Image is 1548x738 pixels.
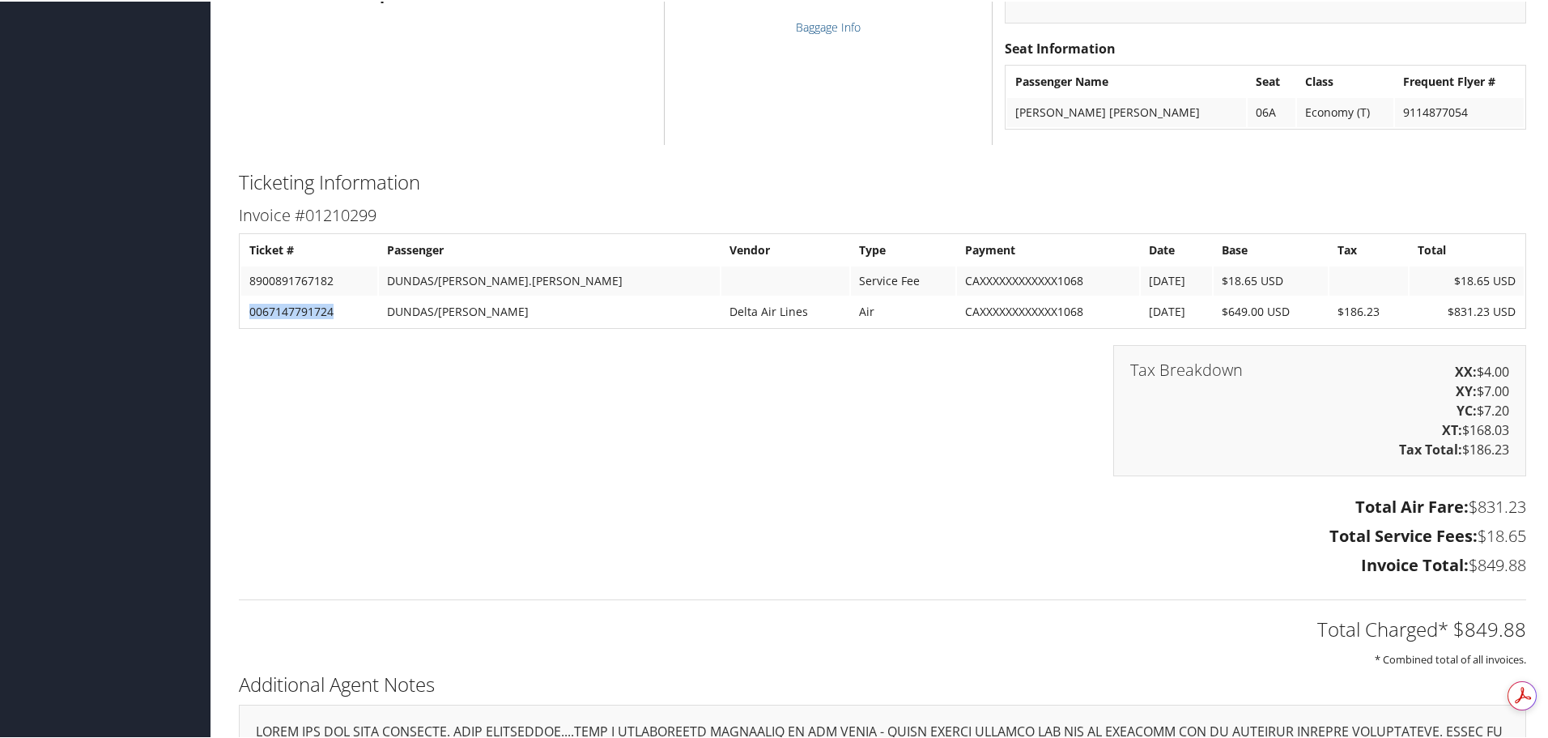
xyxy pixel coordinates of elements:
th: Passenger Name [1007,66,1246,95]
td: DUNDAS/[PERSON_NAME].[PERSON_NAME] [379,265,720,294]
td: $649.00 USD [1214,296,1328,325]
td: Delta Air Lines [721,296,849,325]
strong: YC: [1457,400,1477,418]
td: [DATE] [1141,265,1212,294]
th: Frequent Flyer # [1395,66,1524,95]
th: Date [1141,234,1212,263]
h2: Additional Agent Notes [239,669,1526,697]
td: CAXXXXXXXXXXXX1068 [957,296,1139,325]
strong: XX: [1455,361,1477,379]
td: DUNDAS/[PERSON_NAME] [379,296,720,325]
th: Base [1214,234,1328,263]
a: Baggage Info [796,18,861,33]
h3: Invoice #01210299 [239,203,1526,225]
th: Passenger [379,234,720,263]
h3: $849.88 [239,552,1526,575]
strong: Invoice Total: [1361,552,1469,574]
strong: XT: [1442,420,1462,437]
th: Seat [1248,66,1295,95]
td: $18.65 USD [1214,265,1328,294]
td: $18.65 USD [1410,265,1524,294]
td: [DATE] [1141,296,1212,325]
td: 8900891767182 [241,265,377,294]
h2: Ticketing Information [239,167,1526,194]
th: Type [851,234,955,263]
strong: XY: [1456,381,1477,399]
td: $186.23 [1329,296,1408,325]
th: Total [1410,234,1524,263]
small: * Combined total of all invoices. [1375,651,1526,665]
td: CAXXXXXXXXXXXX1068 [957,265,1139,294]
th: Class [1297,66,1393,95]
strong: Tax Total: [1399,439,1462,457]
th: Payment [957,234,1139,263]
th: Vendor [721,234,849,263]
h3: Tax Breakdown [1130,360,1243,377]
strong: Total Air Fare: [1355,494,1469,516]
td: Service Fee [851,265,955,294]
td: [PERSON_NAME] [PERSON_NAME] [1007,96,1246,126]
strong: Total Service Fees: [1329,523,1478,545]
td: 9114877054 [1395,96,1524,126]
div: $4.00 $7.00 $7.20 $168.03 $186.23 [1113,343,1526,475]
h3: $831.23 [239,494,1526,517]
td: $831.23 USD [1410,296,1524,325]
td: Air [851,296,955,325]
th: Ticket # [241,234,377,263]
td: 0067147791724 [241,296,377,325]
h2: Total Charged* $849.88 [239,614,1526,642]
td: Economy (T) [1297,96,1393,126]
th: Tax [1329,234,1408,263]
h3: $18.65 [239,523,1526,546]
td: 06A [1248,96,1295,126]
strong: Seat Information [1005,38,1116,56]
